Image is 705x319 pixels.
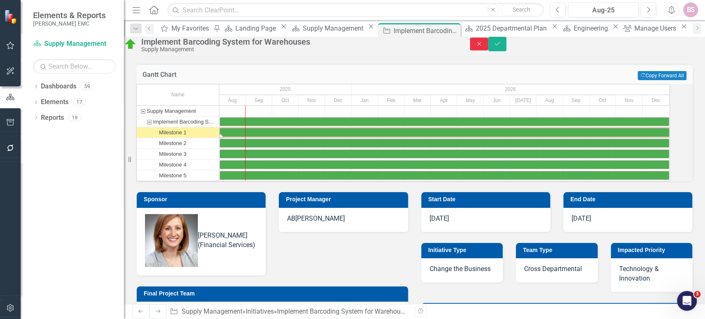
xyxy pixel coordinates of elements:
[431,95,457,106] div: Apr
[142,71,365,79] h3: Gantt Chart
[144,290,404,297] h3: Final Project Team
[220,139,669,148] div: Task: Start date: 2025-08-01 End date: 2026-12-31
[137,117,219,127] div: Task: Start date: 2025-08-01 End date: 2026-12-31
[394,26,458,36] div: Implement Barcoding System for Warehouses
[484,95,510,106] div: Jun
[147,106,196,116] div: Supply Management
[137,127,219,138] div: Task: Start date: 2025-08-01 End date: 2026-12-31
[476,23,549,33] div: 2025 Departmental Plan
[171,23,211,33] div: My Favorites
[68,114,81,121] div: 19
[137,159,219,170] div: Task: Start date: 2025-08-01 End date: 2026-12-31
[159,127,186,138] div: Milestone 1
[219,95,246,106] div: Aug
[220,150,669,158] div: Task: Start date: 2025-08-01 End date: 2026-12-31
[536,95,563,106] div: Aug
[325,95,351,106] div: Dec
[167,3,544,17] input: Search ClearPoint...
[73,99,86,106] div: 17
[41,98,69,107] a: Elements
[144,196,261,202] h3: Sponsor
[295,214,345,224] div: [PERSON_NAME]
[618,247,688,253] h3: Impacted Priority
[41,82,76,91] a: Dashboards
[220,128,669,137] div: Task: Start date: 2025-08-01 End date: 2026-12-31
[428,247,499,253] h3: Initiative Type
[523,247,593,253] h3: Team Type
[124,38,137,51] img: At Target
[568,2,639,17] button: Aug-25
[137,127,219,138] div: Milestone 1
[563,95,589,106] div: Sep
[219,84,351,95] div: 2025
[222,23,278,33] a: Landing Page
[428,196,546,202] h3: Start Date
[137,138,219,149] div: Task: Start date: 2025-08-01 End date: 2026-12-31
[302,23,366,33] div: Supply Management
[141,46,453,52] div: Supply Management
[81,83,94,90] div: 59
[220,171,669,180] div: Task: Start date: 2025-08-01 End date: 2026-12-31
[137,149,219,159] div: Milestone 3
[159,138,186,148] div: Milestone 2
[694,291,700,298] span: 3
[638,71,686,80] button: Copy Forward All
[33,10,106,20] span: Elements & Reports
[141,37,453,46] div: Implement Barcoding System for Warehouses
[513,6,530,13] span: Search
[272,95,299,106] div: Oct
[289,23,366,33] a: Supply Management
[589,95,616,106] div: Oct
[145,214,198,267] img: Leslie McMillin
[683,2,698,17] button: BS
[351,95,378,106] div: Jan
[170,307,408,317] div: » »
[41,113,64,123] a: Reports
[137,117,219,127] div: Implement Barcoding System for Warehouses
[573,23,610,33] div: Engineering
[159,159,186,170] div: Milestone 4
[378,95,404,106] div: Feb
[501,4,542,16] button: Search
[246,95,272,106] div: Sep
[137,159,219,170] div: Milestone 4
[158,23,211,33] a: My Favorites
[404,95,431,106] div: Mar
[137,106,219,117] div: Task: Supply Management Start date: 2025-08-01 End date: 2025-08-02
[4,9,19,24] img: ClearPoint Strategy
[277,307,411,315] div: Implement Barcoding System for Warehouses
[677,291,697,311] iframe: Intercom live chat
[198,231,257,250] div: [PERSON_NAME] (Financial Services)
[153,117,216,127] div: Implement Barcoding System for Warehouses
[246,307,274,315] a: Initiatives
[560,23,610,33] a: Engineering
[220,160,669,169] div: Task: Start date: 2025-08-01 End date: 2026-12-31
[524,265,582,273] span: Cross Departmental
[430,214,449,222] span: [DATE]
[33,39,116,49] a: Supply Management
[619,265,659,282] span: Technology & Innovation
[634,23,679,33] div: Manage Users
[33,20,106,27] small: [PERSON_NAME] EMC
[570,196,688,202] h3: End Date
[286,196,404,202] h3: Project Manager
[299,95,325,106] div: Nov
[571,5,636,15] div: Aug-25
[430,265,491,273] span: Change the Business
[137,149,219,159] div: Task: Start date: 2025-08-01 End date: 2026-12-31
[351,84,669,95] div: 2026
[616,95,643,106] div: Nov
[220,117,669,126] div: Task: Start date: 2025-08-01 End date: 2026-12-31
[572,214,591,222] span: [DATE]
[33,59,116,74] input: Search Below...
[137,106,219,116] div: Supply Management
[287,214,295,224] div: AB
[621,23,679,33] a: Manage Users
[457,95,484,106] div: May
[462,23,549,33] a: 2025 Departmental Plan
[137,170,219,181] div: Task: Start date: 2025-08-01 End date: 2026-12-31
[137,170,219,181] div: Milestone 5
[643,95,669,106] div: Dec
[510,95,536,106] div: Jul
